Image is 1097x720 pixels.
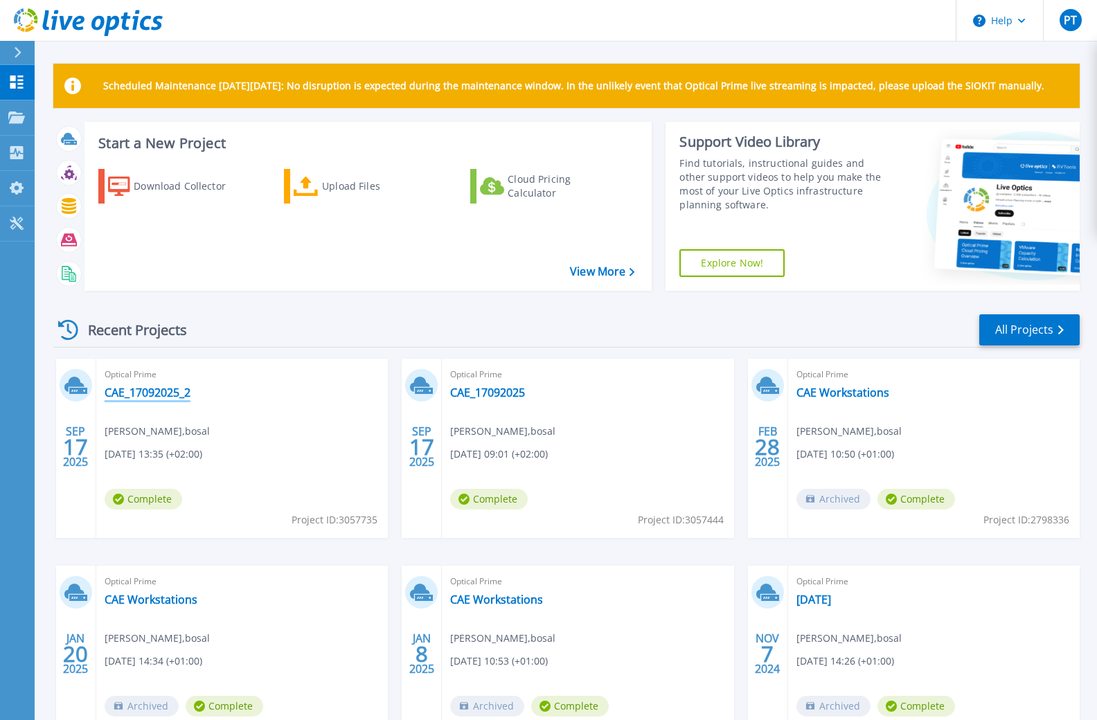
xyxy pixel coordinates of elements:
[796,654,894,669] span: [DATE] 14:26 (+01:00)
[409,441,434,453] span: 17
[470,169,625,204] a: Cloud Pricing Calculator
[284,169,438,204] a: Upload Files
[877,489,955,510] span: Complete
[292,512,377,528] span: Project ID: 3057735
[450,631,555,646] span: [PERSON_NAME] , bosal
[450,367,725,382] span: Optical Prime
[796,447,894,462] span: [DATE] 10:50 (+01:00)
[322,172,433,200] div: Upload Files
[796,574,1071,589] span: Optical Prime
[105,489,182,510] span: Complete
[186,696,263,717] span: Complete
[755,441,780,453] span: 28
[796,386,889,399] a: CAE Workstations
[450,654,548,669] span: [DATE] 10:53 (+01:00)
[796,631,902,646] span: [PERSON_NAME] , bosal
[450,447,548,462] span: [DATE] 09:01 (+02:00)
[450,574,725,589] span: Optical Prime
[63,648,88,660] span: 20
[105,424,210,439] span: [PERSON_NAME] , bosal
[796,367,1071,382] span: Optical Prime
[105,696,179,717] span: Archived
[105,386,190,399] a: CAE_17092025_2
[796,489,871,510] span: Archived
[416,648,428,660] span: 8
[105,447,202,462] span: [DATE] 13:35 (+02:00)
[979,314,1080,345] a: All Projects
[103,80,1044,91] p: Scheduled Maintenance [DATE][DATE]: No disruption is expected during the maintenance window. In t...
[754,629,781,679] div: NOV 2024
[105,574,380,589] span: Optical Prime
[531,696,609,717] span: Complete
[98,169,253,204] a: Download Collector
[105,593,197,606] a: CAE Workstations
[450,424,555,439] span: [PERSON_NAME] , bosal
[409,422,435,472] div: SEP 2025
[62,422,89,472] div: SEP 2025
[877,696,955,717] span: Complete
[450,696,524,717] span: Archived
[761,648,774,660] span: 7
[62,629,89,679] div: JAN 2025
[98,136,634,151] h3: Start a New Project
[570,265,634,278] a: View More
[105,367,380,382] span: Optical Prime
[53,313,206,347] div: Recent Projects
[450,489,528,510] span: Complete
[679,249,785,277] a: Explore Now!
[638,512,724,528] span: Project ID: 3057444
[796,593,831,606] a: [DATE]
[983,512,1069,528] span: Project ID: 2798336
[1064,15,1077,26] span: PT
[796,424,902,439] span: [PERSON_NAME] , bosal
[134,172,244,200] div: Download Collector
[508,172,618,200] div: Cloud Pricing Calculator
[63,441,88,453] span: 17
[105,654,202,669] span: [DATE] 14:34 (+01:00)
[679,133,888,151] div: Support Video Library
[450,593,543,606] a: CAE Workstations
[754,422,781,472] div: FEB 2025
[450,386,525,399] a: CAE_17092025
[409,629,435,679] div: JAN 2025
[796,696,871,717] span: Archived
[679,156,888,212] div: Find tutorials, instructional guides and other support videos to help you make the most of your L...
[105,631,210,646] span: [PERSON_NAME] , bosal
